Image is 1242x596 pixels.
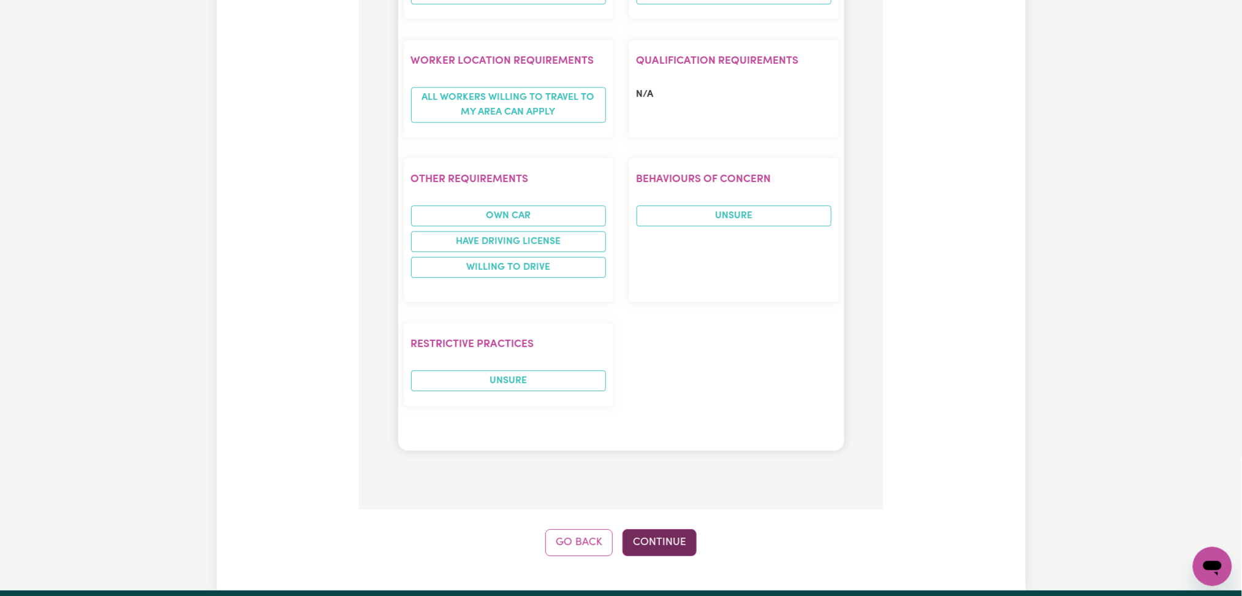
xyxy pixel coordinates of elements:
button: Continue [623,529,697,556]
span: N/A [637,90,654,99]
li: Own Car [411,205,606,226]
span: All workers willing to travel to my area can apply [411,87,606,123]
span: UNSURE [411,370,606,391]
h2: Other requirements [411,173,606,186]
h2: Qualification requirements [637,55,831,67]
h2: Behaviours of Concern [637,173,831,186]
li: Have driving license [411,231,606,252]
h2: Restrictive Practices [411,338,606,351]
span: UNSURE [637,205,831,226]
li: Willing to drive [411,257,606,278]
button: Go Back [545,529,613,556]
h2: Worker location requirements [411,55,606,67]
iframe: Button to launch messaging window [1193,547,1232,586]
